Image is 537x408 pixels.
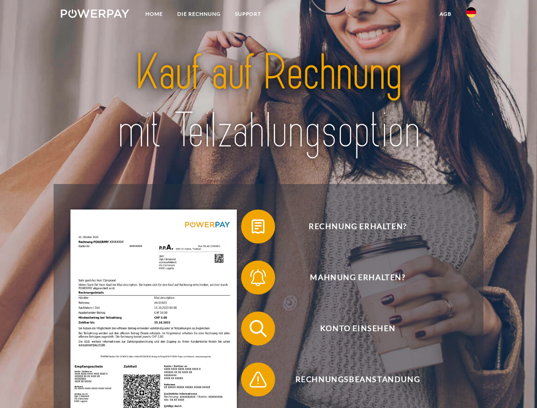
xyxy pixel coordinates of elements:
span: Mahnung erhalten? [253,261,462,295]
button: Mahnung erhalten? [241,261,462,295]
a: DIE RECHNUNG [170,6,228,22]
button: Konto einsehen [241,312,462,346]
img: qb_bill.svg [247,216,269,237]
img: logo-powerpay-white.svg [61,9,129,18]
a: agb [432,6,459,22]
img: qb_warning.svg [247,369,269,390]
img: de [466,7,476,17]
img: title-powerpay_de.svg [81,41,456,163]
span: Rechnung erhalten? [253,210,462,244]
img: qb_search.svg [247,318,269,339]
span: Rechnungsbeanstandung [253,363,462,397]
button: Rechnungsbeanstandung [241,363,462,397]
a: SUPPORT [228,6,268,22]
a: Home [138,6,170,22]
img: qb_bell.svg [247,267,269,288]
span: Konto einsehen [253,312,462,346]
button: Rechnung erhalten? [241,210,462,244]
